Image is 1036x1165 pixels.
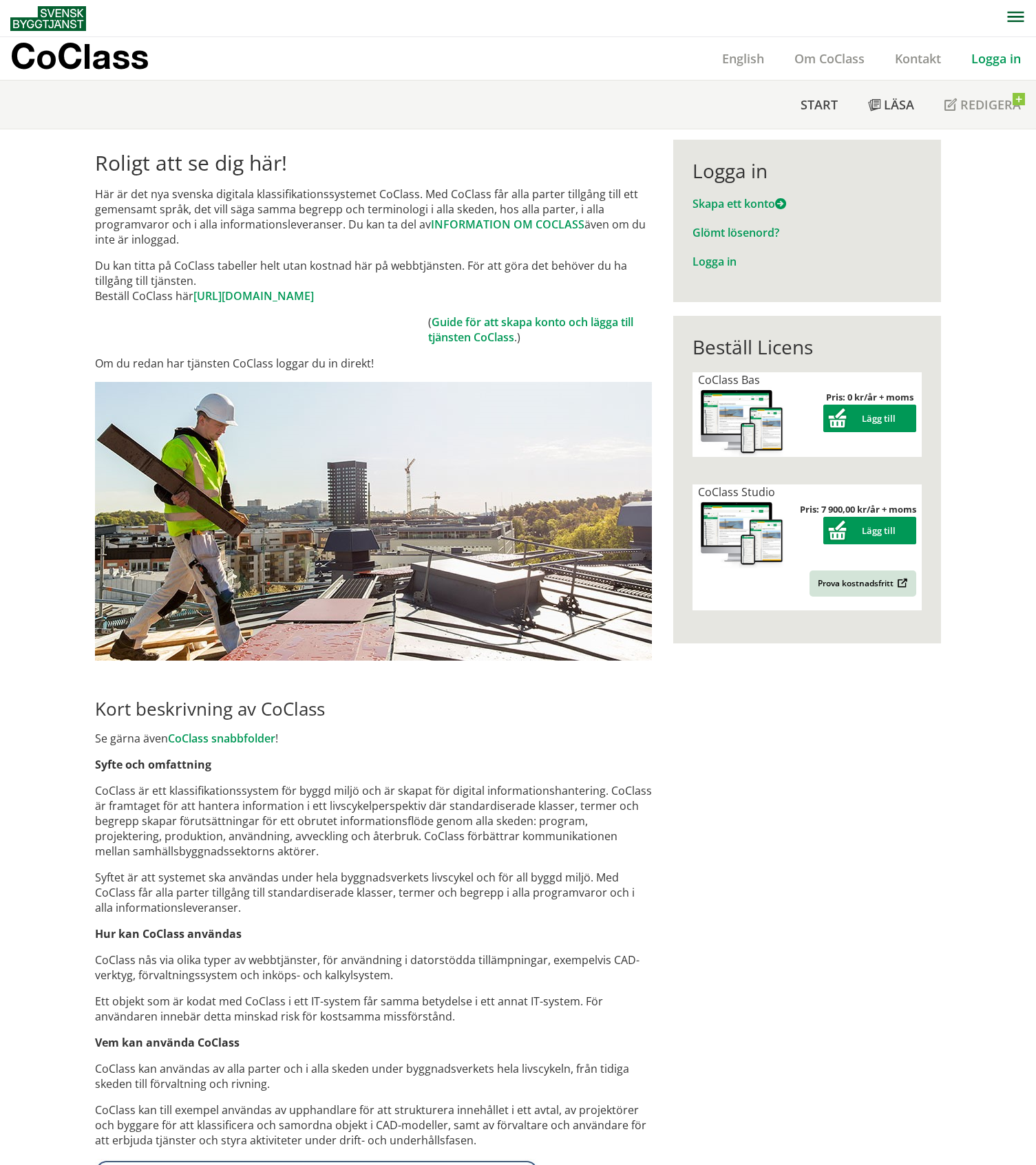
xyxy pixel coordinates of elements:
a: Om CoClass [779,50,880,67]
a: Glömt lösenord? [693,225,779,240]
img: coclass-license.jpg [698,387,786,457]
strong: Vem kan använda CoClass [95,1035,240,1050]
span: Start [801,96,838,113]
a: Skapa ett konto [693,196,786,211]
div: Logga in [693,159,922,182]
p: CoClass kan till exempel användas av upphandlare för att strukturera innehållet i ett avtal, av p... [95,1102,652,1148]
a: Prova kostnadsfritt [810,570,916,597]
h1: Roligt att se dig här! [95,151,652,175]
span: CoClass Bas [698,372,760,387]
a: Logga in [693,254,737,269]
a: Läsa [853,81,929,129]
p: Om du redan har tjänsten CoClass loggar du in direkt! [95,356,652,371]
a: Lägg till [823,524,916,537]
p: Ett objekt som är kodat med CoClass i ett IT-system får samma betydelse i ett annat IT-system. Fö... [95,994,652,1024]
a: Logga in [956,50,1036,67]
a: CoClass snabbfolder [168,731,275,746]
p: Du kan titta på CoClass tabeller helt utan kostnad här på webbtjänsten. För att göra det behöver ... [95,258,652,303]
a: Lägg till [823,412,916,425]
a: CoClass [10,37,178,80]
strong: Pris: 7 900,00 kr/år + moms [800,503,916,515]
a: Start [785,81,853,129]
strong: Pris: 0 kr/år + moms [826,391,913,403]
p: CoClass [10,48,149,64]
p: Här är det nya svenska digitala klassifikationssystemet CoClass. Med CoClass får alla parter till... [95,186,652,247]
a: [URL][DOMAIN_NAME] [193,288,314,303]
img: coclass-license.jpg [698,500,786,569]
p: Syftet är att systemet ska användas under hela byggnadsverkets livscykel och för all byggd miljö.... [95,870,652,915]
a: INFORMATION OM COCLASS [431,217,584,232]
strong: Syfte och omfattning [95,757,211,772]
p: CoClass är ett klassifikationssystem för byggd miljö och är skapat för digital informationshanter... [95,783,652,859]
img: Outbound.png [895,578,908,588]
td: ( .) [428,314,652,345]
img: Svensk Byggtjänst [10,6,86,31]
p: CoClass nås via olika typer av webbtjänster, för användning i datorstödda tillämpningar, exempelv... [95,952,652,983]
span: Läsa [884,96,914,113]
a: Guide för att skapa konto och lägga till tjänsten CoClass [428,314,633,345]
button: Lägg till [823,405,916,432]
p: CoClass kan användas av alla parter och i alla skeden under byggnadsverkets hela livscykeln, från... [95,1061,652,1091]
span: CoClass Studio [698,484,775,500]
p: Se gärna även ! [95,731,652,746]
a: English [707,50,779,67]
h2: Kort beskrivning av CoClass [95,698,652,720]
strong: Hur kan CoClass användas [95,926,242,941]
img: login.jpg [95,382,652,661]
button: Lägg till [823,517,916,544]
a: Kontakt [880,50,956,67]
div: Beställ Licens [693,335,922,359]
